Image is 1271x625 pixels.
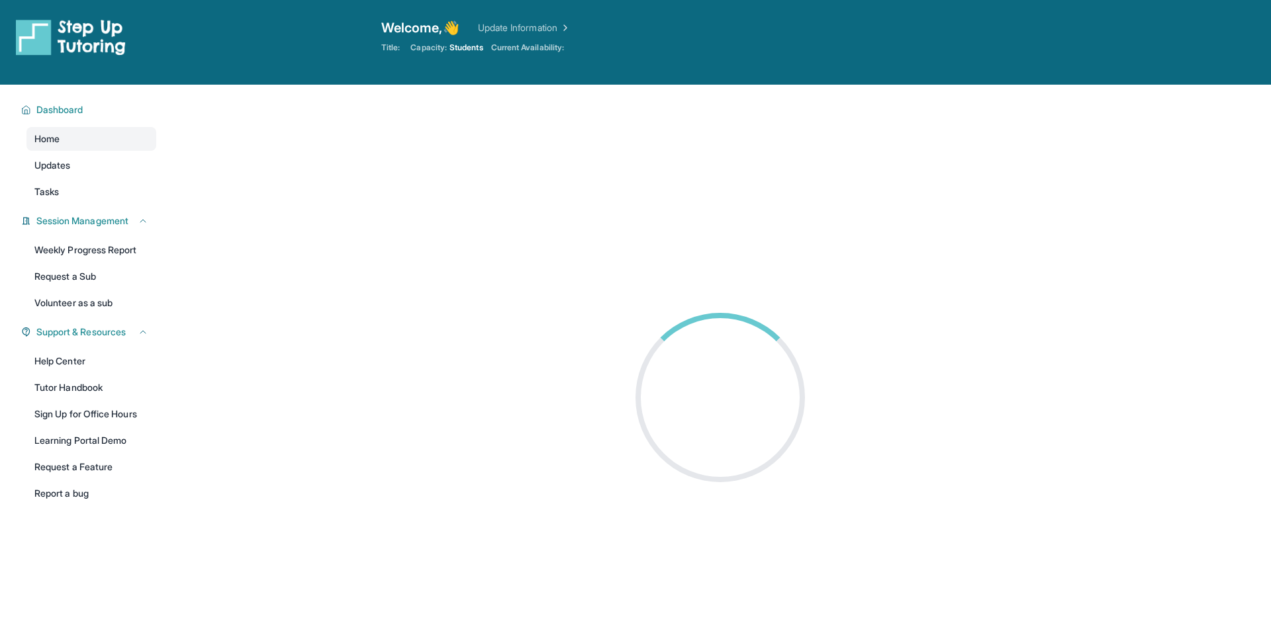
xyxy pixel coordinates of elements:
[31,103,148,116] button: Dashboard
[26,153,156,177] a: Updates
[34,159,71,172] span: Updates
[31,214,148,228] button: Session Management
[34,185,59,198] span: Tasks
[34,132,60,146] span: Home
[36,103,83,116] span: Dashboard
[381,42,400,53] span: Title:
[381,19,459,37] span: Welcome, 👋
[36,325,126,339] span: Support & Resources
[26,349,156,373] a: Help Center
[491,42,564,53] span: Current Availability:
[26,238,156,262] a: Weekly Progress Report
[26,402,156,426] a: Sign Up for Office Hours
[26,429,156,452] a: Learning Portal Demo
[36,214,128,228] span: Session Management
[26,265,156,288] a: Request a Sub
[16,19,126,56] img: logo
[26,376,156,399] a: Tutor Handbook
[26,481,156,505] a: Report a bug
[26,455,156,479] a: Request a Feature
[26,180,156,204] a: Tasks
[449,42,483,53] span: Students
[478,21,571,34] a: Update Information
[26,127,156,151] a: Home
[410,42,447,53] span: Capacity:
[557,21,571,34] img: Chevron Right
[26,291,156,315] a: Volunteer as a sub
[31,325,148,339] button: Support & Resources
